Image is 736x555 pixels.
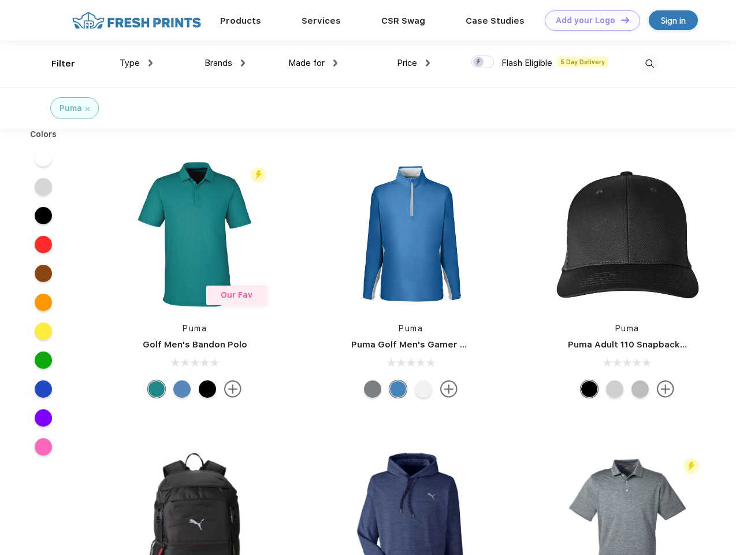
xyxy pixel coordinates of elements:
[302,16,341,26] a: Services
[640,54,659,73] img: desktop_search.svg
[60,102,82,114] div: Puma
[333,60,337,66] img: dropdown.png
[183,324,207,333] a: Puma
[649,10,698,30] a: Sign in
[415,380,432,398] div: Bright White
[606,380,623,398] div: Quarry Brt Whit
[501,58,552,68] span: Flash Eligible
[389,380,407,398] div: Bright Cobalt
[148,380,165,398] div: Green Lagoon
[551,157,704,311] img: func=resize&h=266
[251,167,266,183] img: flash_active_toggle.svg
[199,380,216,398] div: Puma Black
[224,380,241,398] img: more.svg
[631,380,649,398] div: Quarry with Brt Whit
[364,380,381,398] div: Quiet Shade
[351,339,534,350] a: Puma Golf Men's Gamer Golf Quarter-Zip
[118,157,272,311] img: func=resize&h=266
[683,458,699,474] img: flash_active_toggle.svg
[69,10,205,31] img: fo%20logo%202.webp
[556,16,615,25] div: Add your Logo
[657,380,674,398] img: more.svg
[51,57,75,71] div: Filter
[397,58,417,68] span: Price
[173,380,191,398] div: Lake Blue
[221,290,252,299] span: Our Fav
[615,324,640,333] a: Puma
[399,324,423,333] a: Puma
[661,14,686,27] div: Sign in
[220,16,261,26] a: Products
[381,16,425,26] a: CSR Swag
[581,380,598,398] div: Pma Blk Pma Blk
[440,380,458,398] img: more.svg
[621,17,629,23] img: DT
[241,60,245,66] img: dropdown.png
[557,57,608,67] span: 5 Day Delivery
[205,58,232,68] span: Brands
[288,58,325,68] span: Made for
[120,58,140,68] span: Type
[334,157,488,311] img: func=resize&h=266
[143,339,247,350] a: Golf Men's Bandon Polo
[21,128,66,140] div: Colors
[426,60,430,66] img: dropdown.png
[148,60,153,66] img: dropdown.png
[86,107,90,111] img: filter_cancel.svg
